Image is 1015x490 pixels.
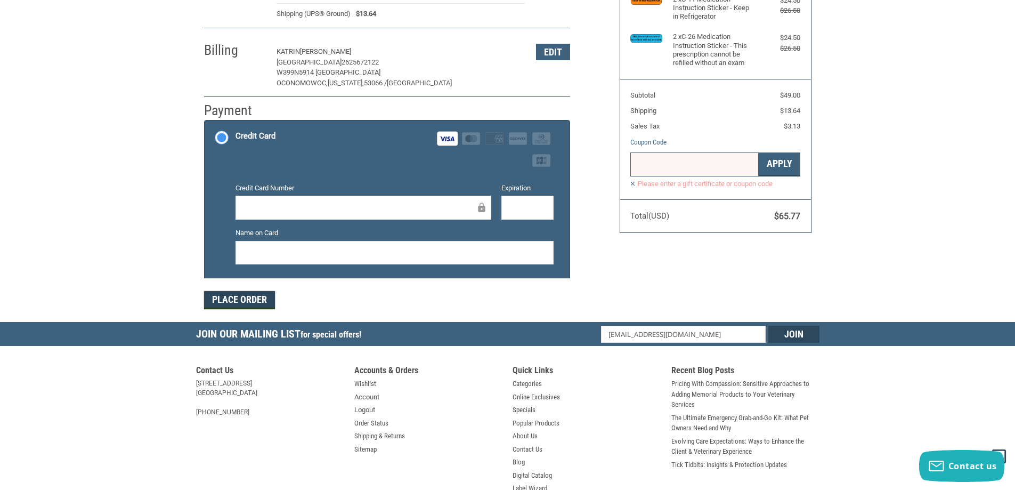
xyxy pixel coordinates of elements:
span: Oconomowoc, [277,79,328,87]
span: W399N5914 [GEOGRAPHIC_DATA] [277,68,380,76]
span: $13.64 [351,9,376,19]
button: Edit [536,44,570,60]
label: Please enter a gift certificate or coupon code [630,179,800,188]
a: Tick Tidbits: Insights & Protection Updates [671,460,787,470]
a: Order Status [354,418,388,429]
a: Account [354,392,379,403]
span: [GEOGRAPHIC_DATA] [277,58,342,66]
span: Shipping [630,107,656,115]
span: Shipping (UPS® Ground) [277,9,351,19]
span: [PERSON_NAME] [300,47,351,55]
span: Katrin [277,47,300,55]
button: Apply [759,152,800,176]
span: $13.64 [780,107,800,115]
div: $26.50 [758,5,800,16]
span: for special offers! [301,330,361,340]
span: 2625672122 [342,58,379,66]
a: Categories [513,379,542,389]
label: Expiration [501,183,554,194]
div: Credit Card [236,127,275,145]
a: Online Exclusives [513,392,560,403]
span: [GEOGRAPHIC_DATA] [387,79,452,87]
label: Credit Card Number [236,183,491,194]
address: [STREET_ADDRESS] [GEOGRAPHIC_DATA] [PHONE_NUMBER] [196,379,344,417]
h5: Join Our Mailing List [196,322,367,349]
input: Email [601,326,766,343]
div: $24.50 [758,33,800,43]
a: Specials [513,405,535,415]
span: $3.13 [784,122,800,130]
label: Name on Card [236,228,554,238]
a: Evolving Care Expectations: Ways to Enhance the Client & Veterinary Experience [671,436,819,457]
span: $65.77 [774,211,800,221]
span: $49.00 [780,91,800,99]
button: Place Order [204,291,275,309]
span: Contact us [948,460,997,472]
a: Blog [513,457,525,468]
a: Coupon Code [630,138,667,146]
h5: Quick Links [513,365,661,379]
a: Digital Catalog [513,470,552,481]
a: Pricing With Compassion: Sensitive Approaches to Adding Memorial Products to Your Veterinary Serv... [671,379,819,410]
span: Subtotal [630,91,655,99]
h5: Contact Us [196,365,344,379]
a: Logout [354,405,375,415]
span: 53066 / [364,79,387,87]
span: Total (USD) [630,211,669,221]
a: The Ultimate Emergency Grab-and-Go Kit: What Pet Owners Need and Why [671,413,819,433]
h4: 2 x C-26 Medication Instruction Sticker - This prescription cannot be refilled without an exam [673,33,756,67]
input: Gift Certificate or Coupon Code [630,152,759,176]
div: $26.50 [758,43,800,54]
span: Sales Tax [630,122,660,130]
h2: Payment [204,102,266,119]
h5: Accounts & Orders [354,365,502,379]
a: Popular Products [513,418,559,429]
a: Shipping & Returns [354,431,405,441]
h5: Recent Blog Posts [671,365,819,379]
h2: Billing [204,42,266,59]
input: Join [768,326,819,343]
span: [US_STATE], [328,79,364,87]
a: Contact Us [513,444,542,455]
a: Sitemap [354,444,377,455]
a: Wishlist [354,379,376,389]
button: Contact us [919,450,1004,482]
a: About Us [513,431,538,441]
